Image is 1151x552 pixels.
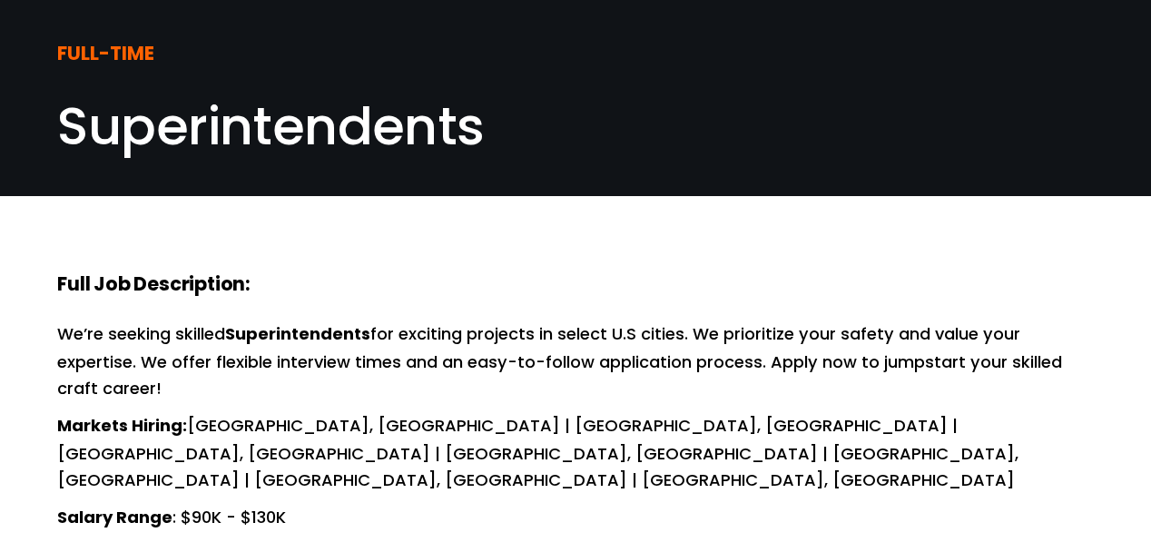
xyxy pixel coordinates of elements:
span: Superintendents [57,89,484,163]
strong: FULL-TIME [57,39,154,72]
strong: Salary Range [57,505,172,533]
strong: Full Job Description: [57,270,251,302]
p: : $90K - $130K [57,505,1093,533]
p: We’re seeking skilled for exciting projects in select U.S cities. We prioritize your safety and v... [57,321,1093,402]
strong: Markets Hiring: [57,413,187,441]
strong: Superintendents [225,321,370,350]
p: [GEOGRAPHIC_DATA], [GEOGRAPHIC_DATA] | [GEOGRAPHIC_DATA], [GEOGRAPHIC_DATA] | [GEOGRAPHIC_DATA], ... [57,413,1093,494]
